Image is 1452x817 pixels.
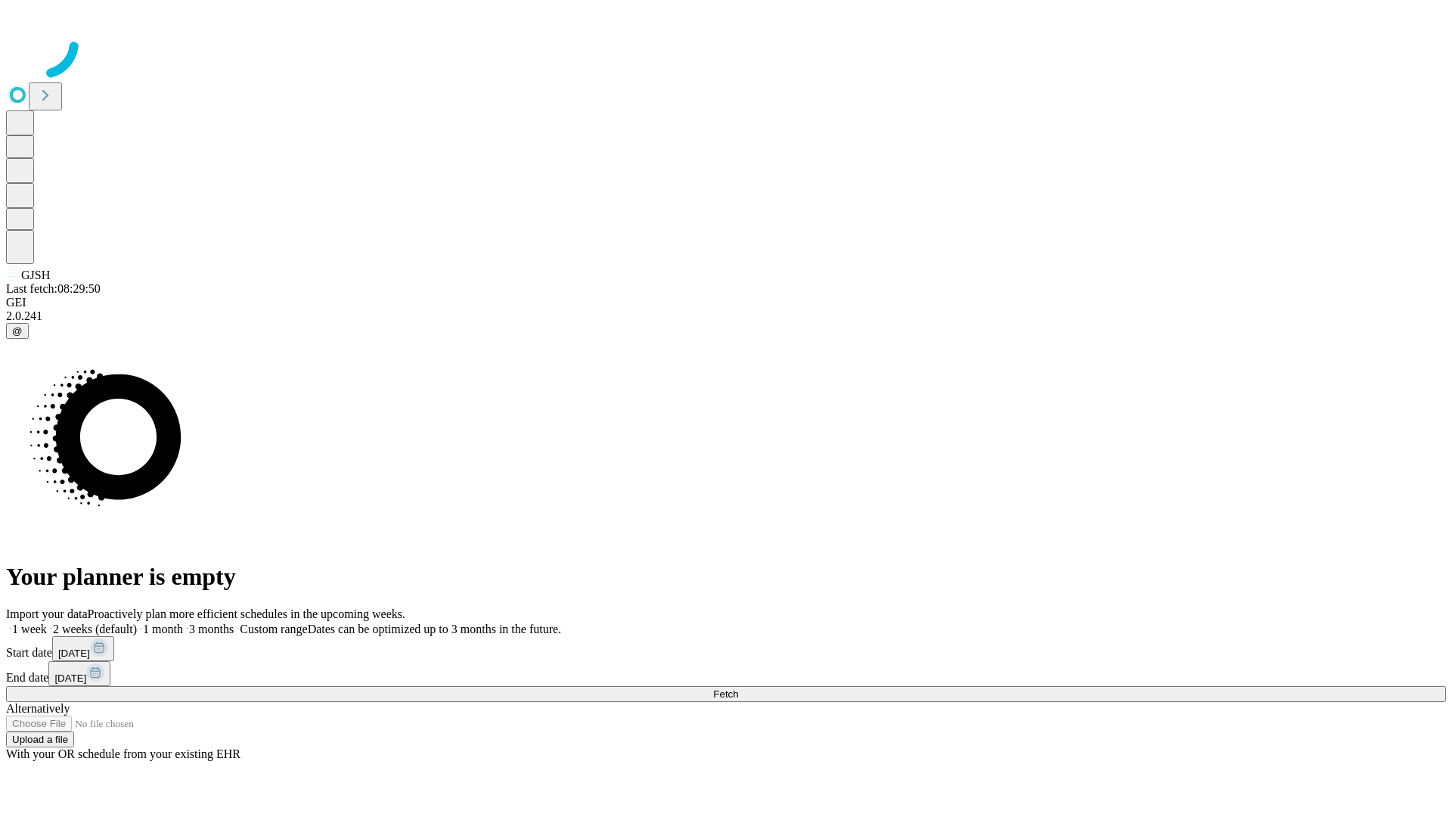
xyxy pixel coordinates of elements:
[189,623,234,635] span: 3 months
[88,607,405,620] span: Proactively plan more efficient schedules in the upcoming weeks.
[6,747,240,760] span: With your OR schedule from your existing EHR
[52,636,114,661] button: [DATE]
[6,661,1446,686] div: End date
[240,623,307,635] span: Custom range
[12,623,47,635] span: 1 week
[6,636,1446,661] div: Start date
[6,607,88,620] span: Import your data
[6,296,1446,309] div: GEI
[6,309,1446,323] div: 2.0.241
[713,688,738,700] span: Fetch
[6,732,74,747] button: Upload a file
[6,282,101,295] span: Last fetch: 08:29:50
[6,702,70,715] span: Alternatively
[54,673,86,684] span: [DATE]
[6,323,29,339] button: @
[48,661,110,686] button: [DATE]
[6,686,1446,702] button: Fetch
[6,563,1446,591] h1: Your planner is empty
[143,623,183,635] span: 1 month
[53,623,137,635] span: 2 weeks (default)
[308,623,561,635] span: Dates can be optimized up to 3 months in the future.
[58,648,90,659] span: [DATE]
[12,325,23,337] span: @
[21,269,50,281] span: GJSH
